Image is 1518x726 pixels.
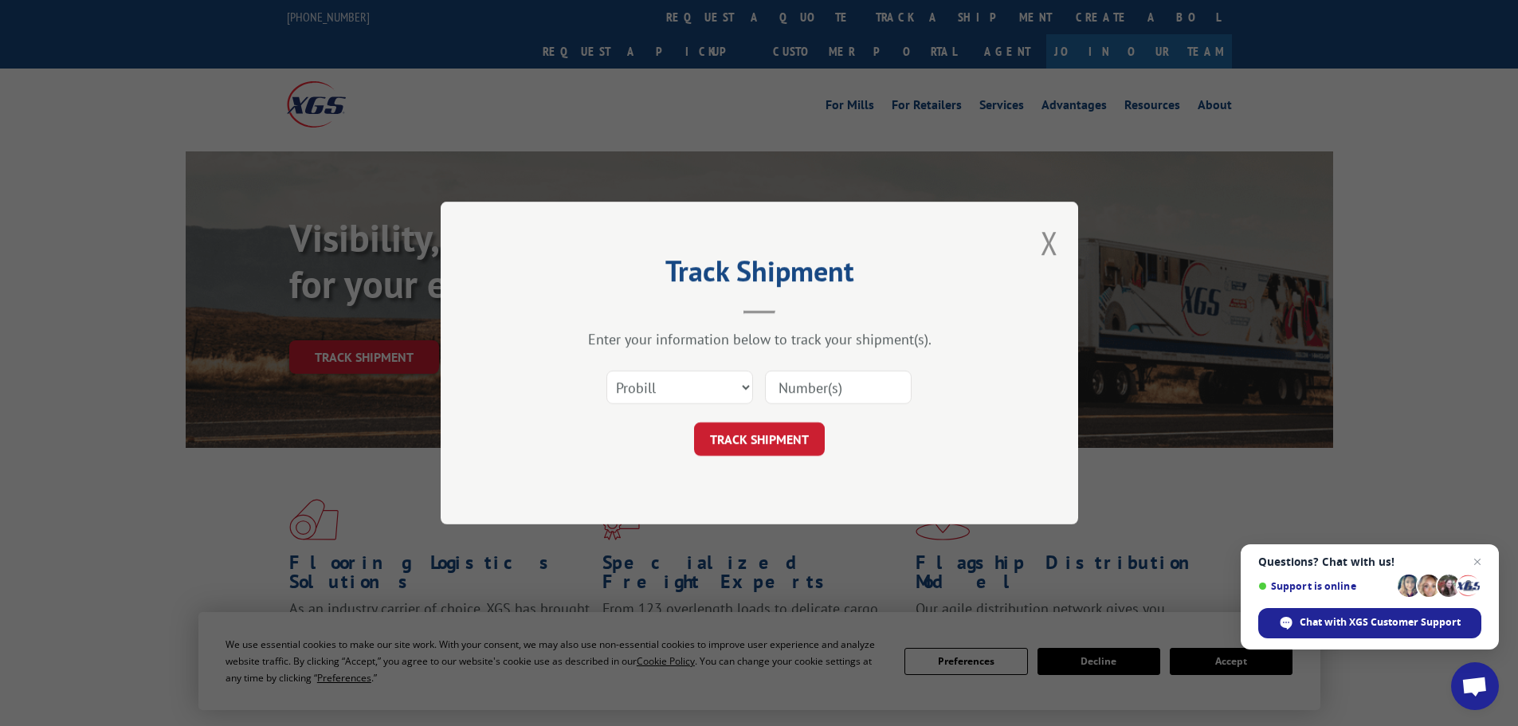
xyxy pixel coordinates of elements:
[1300,615,1461,630] span: Chat with XGS Customer Support
[694,422,825,456] button: TRACK SHIPMENT
[520,260,998,290] h2: Track Shipment
[1041,222,1058,264] button: Close modal
[1258,580,1392,592] span: Support is online
[765,371,912,404] input: Number(s)
[1451,662,1499,710] a: Open chat
[1258,608,1481,638] span: Chat with XGS Customer Support
[520,330,998,348] div: Enter your information below to track your shipment(s).
[1258,555,1481,568] span: Questions? Chat with us!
